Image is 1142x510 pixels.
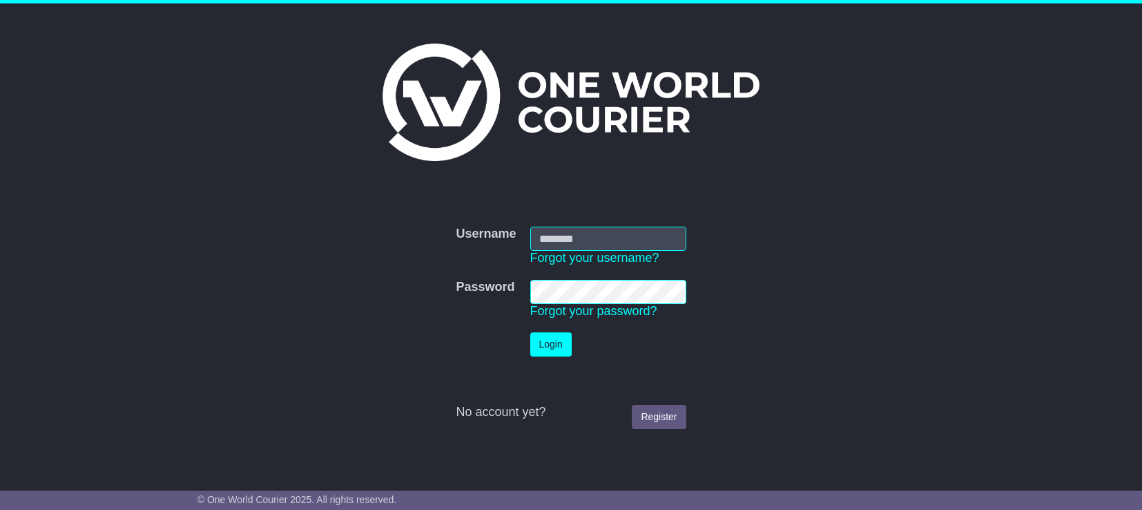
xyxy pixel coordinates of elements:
[456,227,516,242] label: Username
[530,332,572,357] button: Login
[456,280,514,295] label: Password
[383,44,759,161] img: One World
[530,304,657,318] a: Forgot your password?
[197,494,397,505] span: © One World Courier 2025. All rights reserved.
[456,405,686,420] div: No account yet?
[530,251,659,265] a: Forgot your username?
[632,405,686,429] a: Register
